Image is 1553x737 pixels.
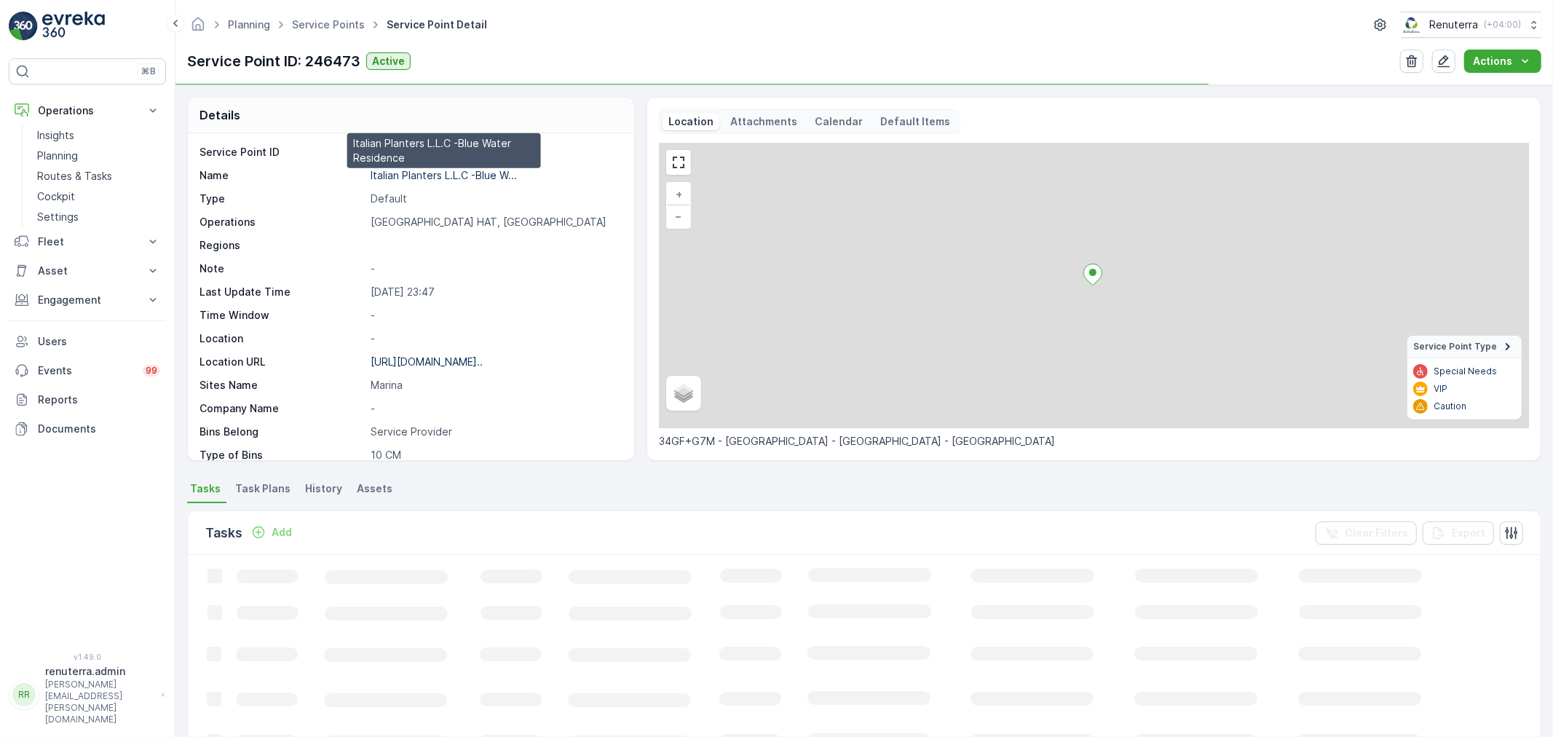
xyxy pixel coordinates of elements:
[199,331,365,346] p: Location
[199,425,365,439] p: Bins Belong
[199,145,365,159] p: Service Point ID
[357,481,392,496] span: Assets
[9,664,166,725] button: RRrenuterra.admin[PERSON_NAME][EMAIL_ADDRESS][PERSON_NAME][DOMAIN_NAME]
[187,50,360,72] p: Service Point ID: 246473
[659,434,1529,449] p: 34GF+G7M - [GEOGRAPHIC_DATA] - [GEOGRAPHIC_DATA] - [GEOGRAPHIC_DATA]
[45,664,154,679] p: renuterra.admin
[668,377,700,409] a: Layers
[38,393,160,407] p: Reports
[1452,526,1485,540] p: Export
[1434,366,1497,377] p: Special Needs
[199,448,365,462] p: Type of Bins
[815,114,864,129] p: Calendar
[1401,12,1541,38] button: Renuterra(+04:00)
[668,151,689,173] a: View Fullscreen
[668,184,689,205] a: Zoom In
[45,679,154,725] p: [PERSON_NAME][EMAIL_ADDRESS][PERSON_NAME][DOMAIN_NAME]
[199,401,365,416] p: Company Name
[146,365,157,377] p: 99
[9,256,166,285] button: Asset
[1464,50,1541,73] button: Actions
[1316,521,1417,545] button: Clear Filters
[190,481,221,496] span: Tasks
[38,103,137,118] p: Operations
[1429,17,1478,32] p: Renuterra
[272,525,292,540] p: Add
[292,18,365,31] a: Service Points
[12,683,36,706] div: RR
[31,166,166,186] a: Routes & Tasks
[675,210,682,222] span: −
[228,18,270,31] a: Planning
[199,261,365,276] p: Note
[9,327,166,356] a: Users
[9,227,166,256] button: Fleet
[668,114,714,129] p: Location
[676,188,682,200] span: +
[371,261,619,276] p: -
[37,128,74,143] p: Insights
[366,52,411,70] button: Active
[9,385,166,414] a: Reports
[371,285,619,299] p: [DATE] 23:47
[881,114,951,129] p: Default Items
[31,207,166,227] a: Settings
[245,524,298,541] button: Add
[38,293,137,307] p: Engagement
[1423,521,1494,545] button: Export
[1434,401,1466,412] p: Caution
[37,210,79,224] p: Settings
[9,414,166,444] a: Documents
[9,96,166,125] button: Operations
[371,401,619,416] p: -
[384,17,490,32] span: Service Point Detail
[9,285,166,315] button: Engagement
[199,308,365,323] p: Time Window
[371,331,619,346] p: -
[199,355,365,369] p: Location URL
[371,378,619,393] p: Marina
[199,168,365,183] p: Name
[31,125,166,146] a: Insights
[37,149,78,163] p: Planning
[235,481,291,496] span: Task Plans
[371,308,619,323] p: -
[371,192,619,206] p: Default
[305,481,342,496] span: History
[1473,54,1512,68] p: Actions
[199,215,365,229] p: Operations
[205,523,242,543] p: Tasks
[731,114,798,129] p: Attachments
[38,334,160,349] p: Users
[371,425,619,439] p: Service Provider
[1434,383,1447,395] p: VIP
[1401,17,1423,33] img: Screenshot_2024-07-26_at_13.33.01.png
[668,205,689,227] a: Zoom Out
[371,355,483,368] p: [URL][DOMAIN_NAME]..
[1484,19,1521,31] p: ( +04:00 )
[31,186,166,207] a: Cockpit
[199,106,240,124] p: Details
[31,146,166,166] a: Planning
[372,54,405,68] p: Active
[9,653,166,661] span: v 1.49.0
[1413,341,1497,352] span: Service Point Type
[38,363,134,378] p: Events
[199,378,365,393] p: Sites Name
[353,136,535,165] p: Italian Planters L.L.C -Blue Water Residence
[1407,336,1522,358] summary: Service Point Type
[9,356,166,385] a: Events99
[42,12,105,41] img: logo_light-DOdMpM7g.png
[1345,526,1408,540] p: Clear Filters
[38,422,160,436] p: Documents
[199,238,365,253] p: Regions
[37,189,75,204] p: Cockpit
[190,22,206,34] a: Homepage
[371,169,517,181] p: Italian Planters L.L.C -Blue W...
[9,12,38,41] img: logo
[199,285,365,299] p: Last Update Time
[371,215,619,229] p: [GEOGRAPHIC_DATA] HAT, [GEOGRAPHIC_DATA]
[141,66,156,77] p: ⌘B
[199,192,365,206] p: Type
[38,264,137,278] p: Asset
